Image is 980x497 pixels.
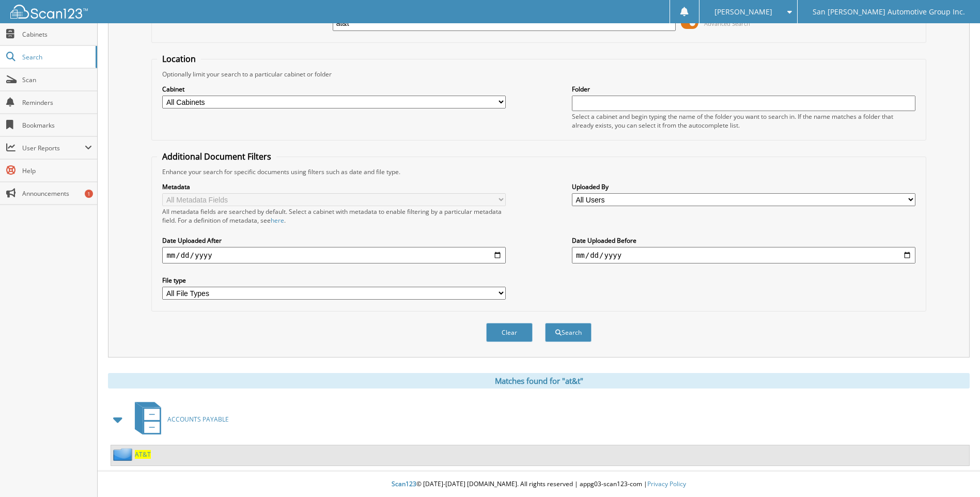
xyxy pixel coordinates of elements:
legend: Location [157,53,201,65]
a: AT&T [135,450,151,459]
span: Scan123 [392,479,416,488]
img: folder2.png [113,448,135,461]
label: Uploaded By [572,182,915,191]
div: Optionally limit your search to a particular cabinet or folder [157,70,920,79]
div: Enhance your search for specific documents using filters such as date and file type. [157,167,920,176]
div: Select a cabinet and begin typing the name of the folder you want to search in. If the name match... [572,112,915,130]
label: Folder [572,85,915,94]
span: Announcements [22,189,92,198]
a: here [271,216,284,225]
span: ACCOUNTS PAYABLE [167,415,229,424]
div: Matches found for "at&t" [108,373,970,389]
img: scan123-logo-white.svg [10,5,88,19]
label: Date Uploaded After [162,236,506,245]
div: All metadata fields are searched by default. Select a cabinet with metadata to enable filtering b... [162,207,506,225]
span: User Reports [22,144,85,152]
span: Help [22,166,92,175]
div: 1 [85,190,93,198]
span: Bookmarks [22,121,92,130]
a: Privacy Policy [647,479,686,488]
iframe: Chat Widget [928,447,980,497]
input: start [162,247,506,263]
input: end [572,247,915,263]
legend: Additional Document Filters [157,151,276,162]
a: ACCOUNTS PAYABLE [129,399,229,440]
span: Scan [22,75,92,84]
label: Date Uploaded Before [572,236,915,245]
span: San [PERSON_NAME] Automotive Group Inc. [813,9,965,15]
label: File type [162,276,506,285]
label: Cabinet [162,85,506,94]
div: © [DATE]-[DATE] [DOMAIN_NAME]. All rights reserved | appg03-scan123-com | [98,472,980,497]
span: Cabinets [22,30,92,39]
button: Search [545,323,592,342]
label: Metadata [162,182,506,191]
span: Search [22,53,90,61]
button: Clear [486,323,533,342]
span: [PERSON_NAME] [714,9,772,15]
span: Advanced Search [704,20,750,27]
span: Reminders [22,98,92,107]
